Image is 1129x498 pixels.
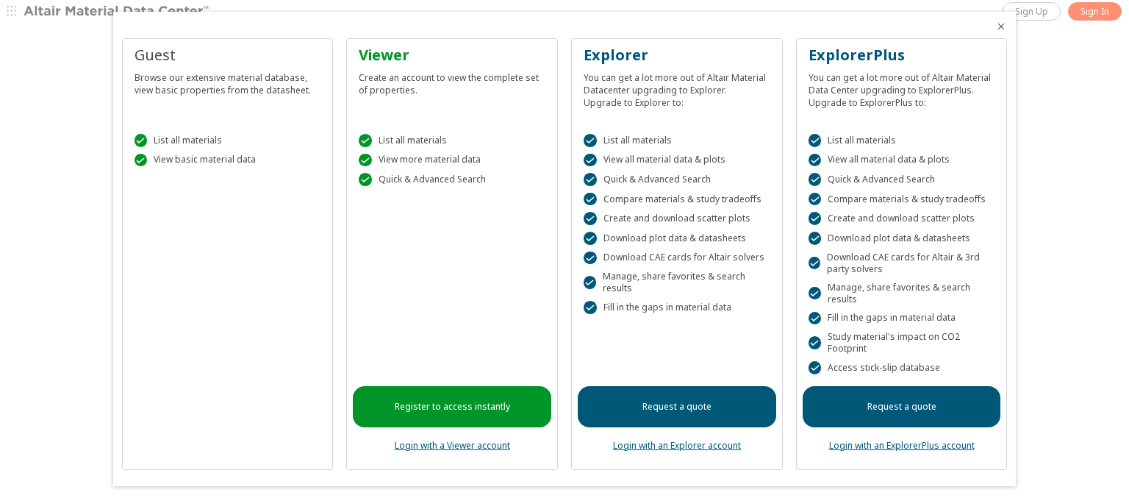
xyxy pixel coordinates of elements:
[584,212,597,225] div: 
[584,193,770,206] div: Compare materials & study tradeoffs
[584,193,597,206] div: 
[584,154,597,167] div: 
[809,212,822,225] div: 
[809,65,995,109] div: You can get a lot more out of Altair Material Data Center upgrading to ExplorerPlus. Upgrade to E...
[809,232,822,245] div: 
[809,154,995,167] div: View all material data & plots
[584,173,770,186] div: Quick & Advanced Search
[809,252,995,275] div: Download CAE cards for Altair & 3rd party solvers
[584,276,596,289] div: 
[359,134,372,147] div: 
[359,154,372,167] div: 
[809,154,822,167] div: 
[584,45,770,65] div: Explorer
[809,134,995,147] div: List all materials
[584,173,597,186] div: 
[803,386,1001,427] a: Request a quote
[135,134,321,147] div: List all materials
[584,301,770,314] div: Fill in the gaps in material data
[613,439,741,452] a: Login with an Explorer account
[809,173,995,186] div: Quick & Advanced Search
[584,252,770,265] div: Download CAE cards for Altair solvers
[353,386,551,427] a: Register to access instantly
[359,65,545,96] div: Create an account to view the complete set of properties.
[584,301,597,314] div: 
[359,134,545,147] div: List all materials
[809,212,995,225] div: Create and download scatter plots
[584,232,770,245] div: Download plot data & datasheets
[829,439,975,452] a: Login with an ExplorerPlus account
[584,252,597,265] div: 
[135,154,321,167] div: View basic material data
[809,282,995,305] div: Manage, share favorites & search results
[135,154,148,167] div: 
[809,312,822,325] div: 
[809,45,995,65] div: ExplorerPlus
[809,193,995,206] div: Compare materials & study tradeoffs
[995,21,1007,32] button: Close
[359,173,372,186] div: 
[809,287,821,300] div: 
[359,173,545,186] div: Quick & Advanced Search
[584,154,770,167] div: View all material data & plots
[809,232,995,245] div: Download plot data & datasheets
[135,134,148,147] div: 
[809,361,995,374] div: Access stick-slip database
[135,45,321,65] div: Guest
[809,331,995,355] div: Study material's impact on CO2 Footprint
[395,439,510,452] a: Login with a Viewer account
[584,134,770,147] div: List all materials
[584,134,597,147] div: 
[359,154,545,167] div: View more material data
[584,271,770,294] div: Manage, share favorites & search results
[809,336,821,349] div: 
[584,232,597,245] div: 
[809,361,822,374] div: 
[809,193,822,206] div: 
[584,212,770,225] div: Create and download scatter plots
[809,312,995,325] div: Fill in the gaps in material data
[809,134,822,147] div: 
[135,65,321,96] div: Browse our extensive material database, view basic properties from the datasheet.
[584,65,770,109] div: You can get a lot more out of Altair Material Datacenter upgrading to Explorer. Upgrade to Explor...
[809,257,820,270] div: 
[578,386,776,427] a: Request a quote
[809,173,822,186] div: 
[359,45,545,65] div: Viewer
